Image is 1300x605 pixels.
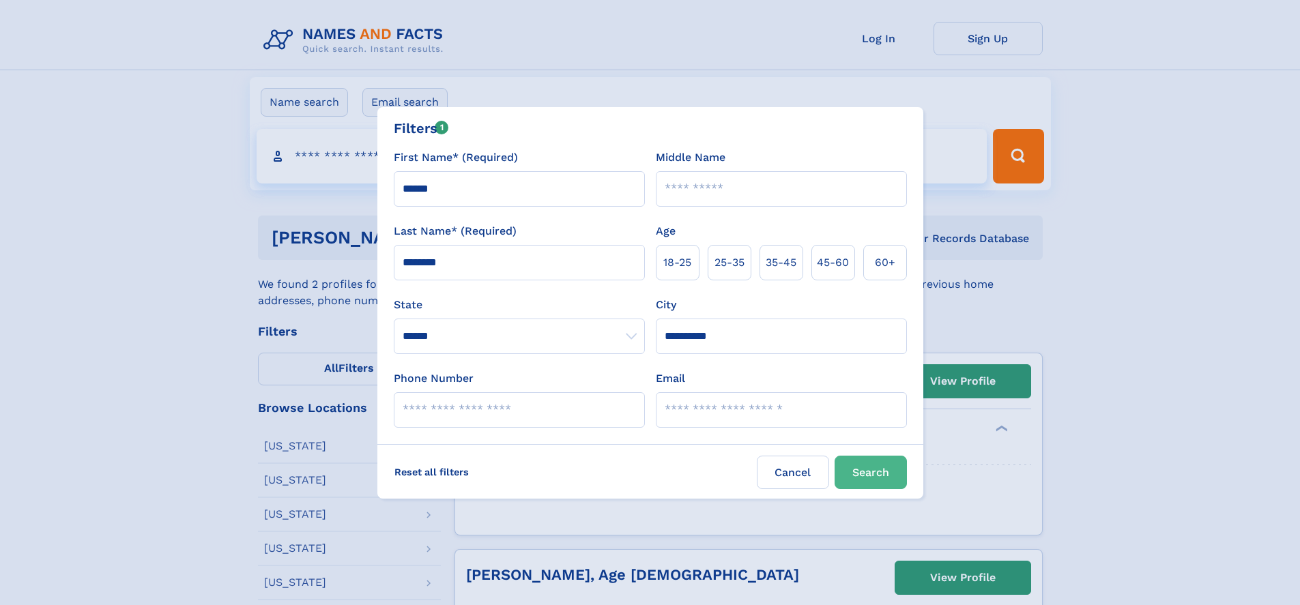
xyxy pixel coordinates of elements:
span: 60+ [875,254,895,271]
span: 45‑60 [817,254,849,271]
label: First Name* (Required) [394,149,518,166]
span: 25‑35 [714,254,745,271]
label: State [394,297,645,313]
label: Age [656,223,676,239]
label: Last Name* (Required) [394,223,517,239]
label: Cancel [757,456,829,489]
label: City [656,297,676,313]
button: Search [835,456,907,489]
div: Filters [394,118,449,138]
label: Email [656,370,685,387]
span: 18‑25 [663,254,691,271]
span: 35‑45 [766,254,796,271]
label: Phone Number [394,370,474,387]
label: Reset all filters [386,456,478,488]
label: Middle Name [656,149,725,166]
